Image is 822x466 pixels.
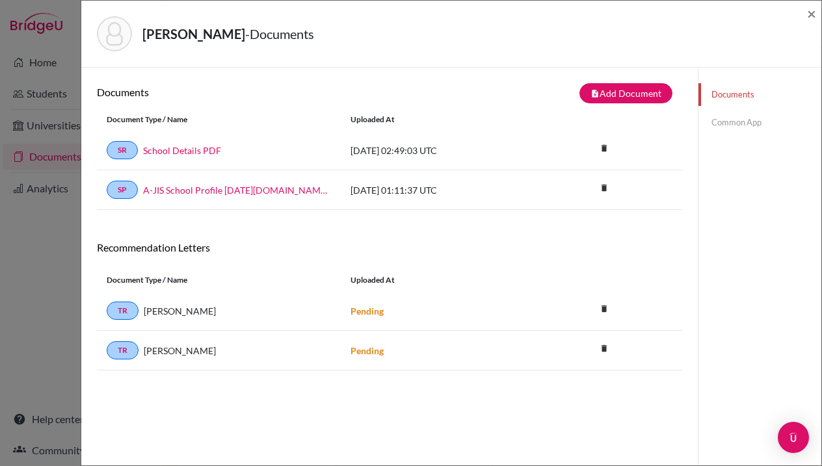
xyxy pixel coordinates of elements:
[245,26,314,42] span: - Documents
[144,344,216,357] span: [PERSON_NAME]
[107,181,138,199] a: SP
[143,183,331,197] a: A-JIS School Profile [DATE][DOMAIN_NAME][DATE]_wide
[351,305,384,317] strong: Pending
[807,6,816,21] button: Close
[107,341,139,359] a: TR
[698,83,821,106] a: Documents
[97,241,682,253] h6: Recommendation Letters
[351,345,384,356] strong: Pending
[579,83,672,103] button: note_addAdd Document
[341,183,536,197] div: [DATE] 01:11:37 UTC
[778,422,809,453] div: Open Intercom Messenger
[97,274,341,286] div: Document Type / Name
[107,302,139,320] a: TR
[698,111,821,134] a: Common App
[341,144,536,157] div: [DATE] 02:49:03 UTC
[144,304,216,318] span: [PERSON_NAME]
[594,301,614,318] a: delete
[97,86,390,98] h6: Documents
[341,274,536,286] div: Uploaded at
[107,141,138,159] a: SR
[97,114,341,125] div: Document Type / Name
[590,89,600,98] i: note_add
[594,341,614,358] a: delete
[594,140,614,158] a: delete
[143,144,221,157] a: School Details PDF
[807,4,816,23] span: ×
[142,26,245,42] strong: [PERSON_NAME]
[341,114,536,125] div: Uploaded at
[594,180,614,198] a: delete
[594,138,614,158] i: delete
[594,299,614,318] i: delete
[594,178,614,198] i: delete
[594,339,614,358] i: delete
